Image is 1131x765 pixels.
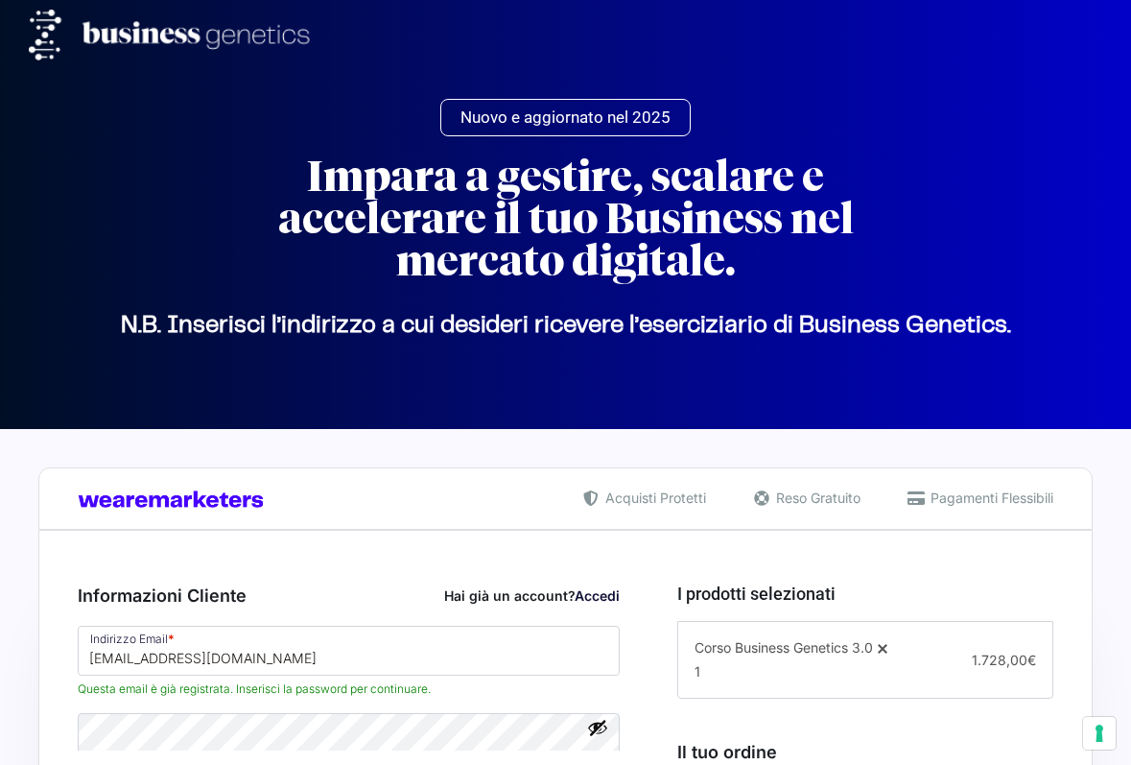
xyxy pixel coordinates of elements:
span: Acquisti Protetti [601,488,706,508]
h2: Impara a gestire, scalare e accelerare il tuo Business nel mercato digitale. [221,155,911,282]
h3: I prodotti selezionati [677,581,1053,607]
span: 1.728,00 [972,652,1036,668]
span: 1 [695,663,700,680]
span: Nuovo e aggiornato nel 2025 [460,109,671,126]
span: Reso Gratuito [771,488,860,508]
input: Indirizzo Email * [78,626,620,676]
h3: Informazioni Cliente [78,583,620,609]
a: Nuovo e aggiornato nel 2025 [440,99,691,136]
div: Hai già un account? [444,586,620,606]
span: € [1027,652,1036,668]
h3: Il tuo ordine [677,739,1053,765]
p: N.B. Inserisci l’indirizzo a cui desideri ricevere l’eserciziario di Business Genetics. [29,325,1103,326]
span: Corso Business Genetics 3.0 [695,639,873,656]
a: Accedi [575,587,620,604]
button: Mostra password [587,717,608,738]
span: Pagamenti Flessibili [926,488,1053,508]
span: Questa email è già registrata. Inserisci la password per continuare. [78,681,620,698]
button: Le tue preferenze relative al consenso per le tecnologie di tracciamento [1083,717,1116,750]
